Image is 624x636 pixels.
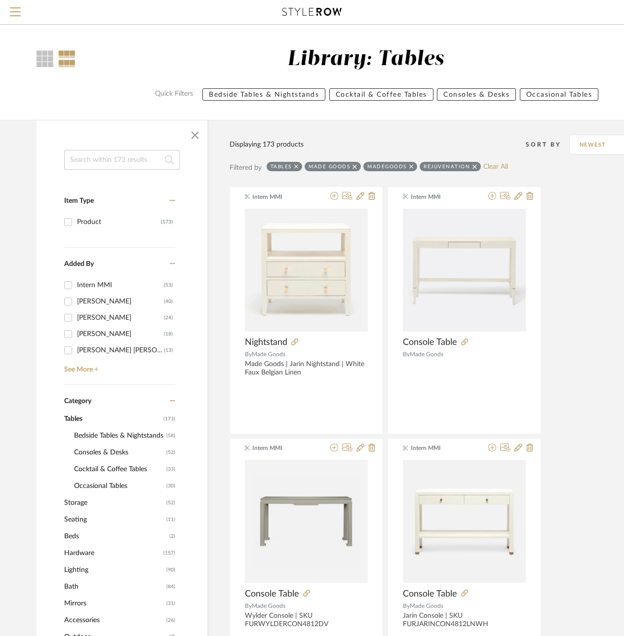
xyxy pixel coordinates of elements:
[64,561,164,578] span: Lighting
[64,578,164,595] span: Bath
[252,351,285,357] span: Made Goods
[403,208,526,332] div: 0
[166,562,175,578] span: (90)
[271,163,292,170] div: Tables
[252,444,314,452] span: Intern MMI
[410,351,443,357] span: Made Goods
[166,495,175,511] span: (52)
[245,351,252,357] span: By
[245,208,368,332] div: 0
[74,478,164,494] span: Occasional Tables
[64,150,180,170] input: Search within 173 results
[164,342,173,358] div: (13)
[163,411,175,427] span: (173)
[77,214,161,230] div: Product
[64,545,161,561] span: Hardware
[166,596,175,611] span: (31)
[252,603,285,609] span: Made Goods
[329,88,433,101] button: Cocktail & Coffee Tables
[163,545,175,561] span: (157)
[77,342,164,358] div: [PERSON_NAME] [PERSON_NAME]
[166,579,175,595] span: (84)
[166,612,175,628] span: (26)
[164,326,173,342] div: (18)
[164,310,173,326] div: (24)
[64,261,94,267] span: Added By
[245,603,252,609] span: By
[74,461,164,478] span: Cocktail & Coffee Tables
[164,294,173,309] div: (40)
[252,192,314,201] span: Intern MMI
[166,512,175,527] span: (11)
[74,427,164,444] span: Bedside Tables & Nightstands
[403,351,410,357] span: By
[64,411,161,427] span: Tables
[77,277,164,293] div: Intern MMI
[64,494,164,511] span: Storage
[202,88,325,101] button: Bedside Tables & Nightstands
[403,603,410,609] span: By
[166,461,175,477] span: (33)
[287,47,444,72] div: Library: Tables
[185,125,205,145] button: Close
[166,478,175,494] span: (30)
[245,209,368,332] img: Nightstand
[483,163,508,171] a: Clear All
[411,444,473,452] span: Intern MMI
[403,589,457,599] span: Console Table
[437,88,516,101] button: Consoles & Desks
[74,444,164,461] span: Consoles & Desks
[169,528,175,544] span: (2)
[161,214,173,230] div: (173)
[230,139,304,150] div: Displaying 173 products
[77,326,164,342] div: [PERSON_NAME]
[166,428,175,444] span: (58)
[403,612,526,629] div: Jarin Console | SKU FURJARINCON4812LNWH
[367,163,407,170] div: Madegoods
[77,310,164,326] div: [PERSON_NAME]
[64,397,91,406] span: Category
[64,528,167,545] span: Beds
[245,460,368,583] div: 0
[149,88,199,101] label: Quick Filters
[230,162,262,173] div: Filtered by
[164,277,173,293] div: (53)
[411,192,473,201] span: Intern MMI
[166,445,175,460] span: (52)
[245,589,299,599] span: Console Table
[62,358,175,374] a: See More +
[77,294,164,309] div: [PERSON_NAME]
[245,460,368,583] img: Console Table
[64,511,164,528] span: Seating
[526,140,569,150] div: Sort By
[424,163,470,170] div: Rejuvenation
[309,163,350,170] div: Made Goods
[64,197,94,204] span: Item Type
[403,209,526,332] img: Console Table
[403,337,457,348] span: Console Table
[64,612,164,629] span: Accessories
[410,603,443,609] span: Made Goods
[403,460,526,583] img: Console Table
[245,337,287,348] span: Nightstand
[64,595,164,612] span: Mirrors
[245,360,368,377] div: Made Goods | Jarin Nightstand | White Faux Belgian Linen
[520,88,599,101] button: Occasional Tables
[245,612,368,629] div: Wylder Console | SKU FURWYLDERCON4812DV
